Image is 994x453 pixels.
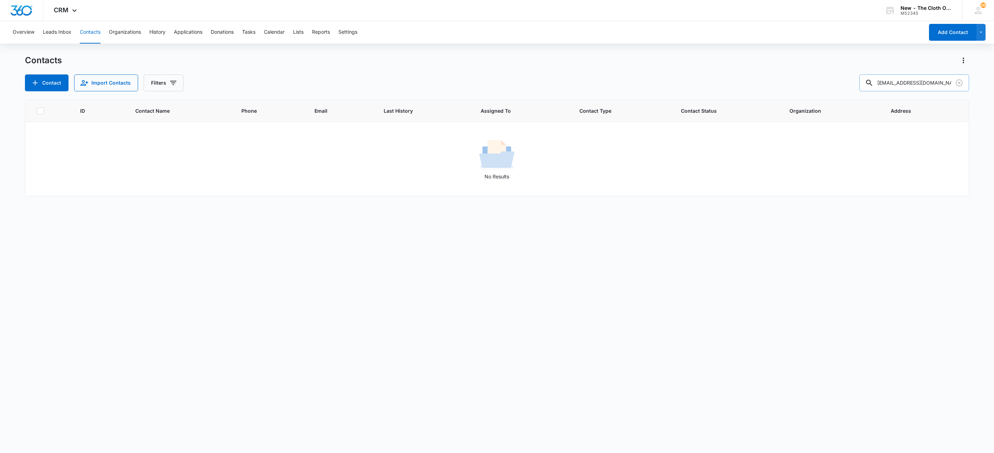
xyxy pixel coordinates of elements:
button: Lists [293,21,304,44]
span: Email [314,107,357,114]
button: History [149,21,165,44]
button: Tasks [242,21,255,44]
button: Organizations [109,21,141,44]
button: Donations [211,21,234,44]
button: Leads Inbox [43,21,71,44]
span: CRM [54,6,69,14]
div: account name [901,5,952,11]
button: Add Contact [25,74,69,91]
span: Contact Status [681,107,762,114]
span: Address [891,107,948,114]
span: ID [80,107,108,114]
button: Overview [13,21,34,44]
p: No Results [26,173,969,180]
span: Contact Type [579,107,654,114]
div: account id [901,11,952,16]
div: notifications count [980,2,986,8]
span: Phone [241,107,288,114]
button: Clear [954,77,965,88]
h1: Contacts [25,55,62,66]
button: Actions [958,55,969,66]
button: Applications [174,21,202,44]
button: Calendar [264,21,285,44]
span: Contact Name [135,107,214,114]
input: Search Contacts [859,74,969,91]
button: Import Contacts [74,74,138,91]
span: Last History [384,107,454,114]
span: Organization [790,107,864,114]
button: Contacts [80,21,100,44]
button: Reports [312,21,330,44]
span: 26 [980,2,986,8]
button: Add Contact [929,24,976,41]
img: No Results [479,138,514,173]
span: Assigned To [481,107,552,114]
button: Settings [338,21,357,44]
button: Filters [144,74,183,91]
